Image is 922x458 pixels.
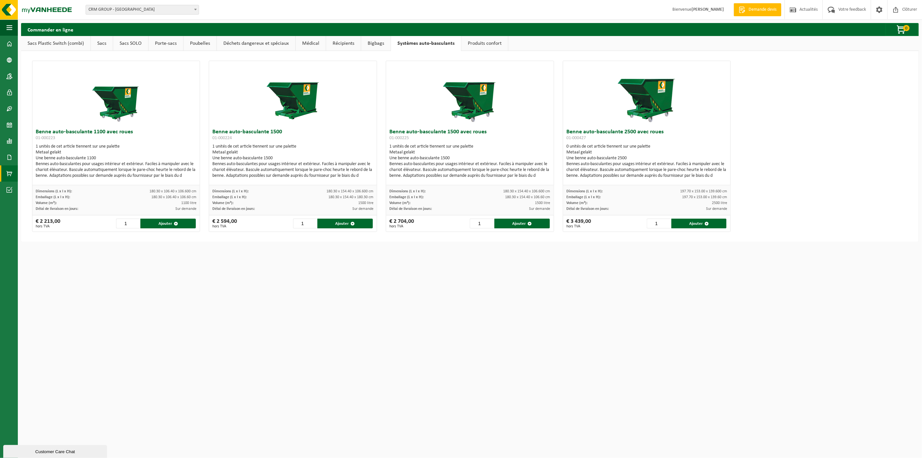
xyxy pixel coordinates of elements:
div: Une benne auto-basculante 1100 [36,155,197,161]
a: Récipients [326,36,361,51]
h3: Benne auto-basculante 1500 [212,129,373,142]
h3: Benne auto-basculante 1100 avec roues [36,129,197,142]
span: Délai de livraison en jours: [389,207,432,211]
span: Sur demande [706,207,727,211]
input: 1 [116,219,140,228]
span: hors TVA [212,224,237,228]
span: hors TVA [566,224,591,228]
a: Produits confort [461,36,508,51]
img: 01-000427 [614,61,679,126]
span: 180.30 x 106.40 x 106.60 cm [151,195,196,199]
a: Systèmes auto-basculants [391,36,461,51]
div: Metaal gelakt [389,150,550,155]
div: Metaal gelakt [566,150,727,155]
a: Bigbags [361,36,391,51]
span: Délai de livraison en jours: [212,207,255,211]
div: Bennes auto-basculantes pour usages intérieur et extérieur. Faciles à manipuler avec le chariot é... [389,161,550,179]
span: Volume (m³): [212,201,233,205]
span: Sur demande [352,207,373,211]
span: hors TVA [36,224,60,228]
span: 180.30 x 154.40 x 106.600 cm [503,189,550,193]
div: € 2 594,00 [212,219,237,228]
span: 197.70 x 153.00 x 139.600 cm [680,189,727,193]
a: Porte-sacs [148,36,183,51]
div: Metaal gelakt [36,150,197,155]
span: Dimensions (L x l x H): [36,189,72,193]
span: 197.70 x 153.00 x 139.60 cm [682,195,727,199]
input: 1 [293,219,317,228]
span: 180.30 x 154.40 x 106.600 cm [326,189,373,193]
img: 01-000225 [437,61,502,126]
span: Emballage (L x l x H): [212,195,247,199]
div: Une benne auto-basculante 1500 [212,155,373,161]
button: 0 [886,23,918,36]
span: 0 [903,25,910,31]
button: Ajouter [317,219,373,228]
span: 01-000427 [566,136,586,140]
a: Demande devis [734,3,781,16]
a: Sacs SOLO [113,36,148,51]
span: Emballage (L x l x H): [36,195,70,199]
a: Sacs [91,36,113,51]
h3: Benne auto-basculante 2500 avec roues [566,129,727,142]
button: Ajouter [140,219,196,228]
div: Bennes auto-basculantes pour usages intérieur et extérieur. Faciles à manipuler avec le chariot é... [36,161,197,179]
span: CRM GROUP - LIÈGE [86,5,199,15]
div: Une benne auto-basculante 1500 [389,155,550,161]
a: Poubelles [183,36,217,51]
div: Bennes auto-basculantes pour usages intérieur et extérieur. Faciles à manipuler avec le chariot é... [566,161,727,179]
span: Délai de livraison en jours: [36,207,78,211]
div: 1 unités de cet article tiennent sur une palette [36,144,197,179]
h3: Benne auto-basculante 1500 avec roues [389,129,550,142]
div: 1 unités de cet article tiennent sur une palette [212,144,373,179]
input: 1 [647,219,670,228]
div: € 3 439,00 [566,219,591,228]
span: 01-000223 [36,136,55,140]
strong: [PERSON_NAME] [691,7,724,12]
div: Une benne auto-basculante 2500 [566,155,727,161]
span: CRM GROUP - LIÈGE [86,5,199,14]
div: € 2 704,00 [389,219,414,228]
span: 1500 litre [358,201,373,205]
span: 1100 litre [181,201,196,205]
img: 01-000223 [84,61,148,126]
span: 180.30 x 154.40 x 180.30 cm [328,195,373,199]
div: Bennes auto-basculantes pour usages intérieur et extérieur. Faciles à manipuler avec le chariot é... [212,161,373,179]
span: Volume (m³): [389,201,410,205]
span: 01-000224 [212,136,232,140]
span: Volume (m³): [36,201,57,205]
a: Sacs Plastic Switch (combi) [21,36,90,51]
span: Dimensions (L x l x H): [566,189,603,193]
button: Ajouter [671,219,727,228]
h2: Commander en ligne [21,23,80,36]
div: 0 unités de cet article tiennent sur une palette [566,144,727,179]
span: 180.30 x 106.40 x 106.600 cm [149,189,196,193]
span: Emballage (L x l x H): [566,195,601,199]
button: Ajouter [494,219,550,228]
span: hors TVA [389,224,414,228]
span: Sur demande [175,207,196,211]
span: 1500 litre [535,201,550,205]
div: 1 unités de cet article tiennent sur une palette [389,144,550,179]
span: 01-000225 [389,136,409,140]
a: Médical [296,36,326,51]
span: Emballage (L x l x H): [389,195,424,199]
a: Déchets dangereux et spéciaux [217,36,295,51]
span: Délai de livraison en jours: [566,207,609,211]
span: Sur demande [529,207,550,211]
img: 01-000224 [261,61,325,126]
div: € 2 213,00 [36,219,60,228]
span: Demande devis [747,6,778,13]
span: Dimensions (L x l x H): [212,189,249,193]
iframe: chat widget [3,444,108,458]
input: 1 [470,219,493,228]
span: 180.30 x 154.40 x 106.60 cm [505,195,550,199]
div: Metaal gelakt [212,150,373,155]
span: Dimensions (L x l x H): [389,189,426,193]
span: Volume (m³): [566,201,587,205]
span: 2500 litre [712,201,727,205]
